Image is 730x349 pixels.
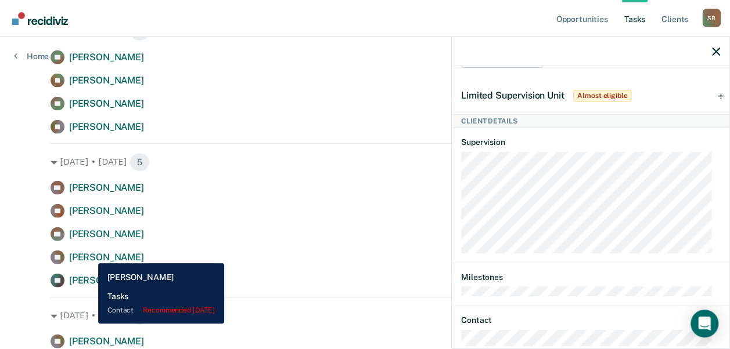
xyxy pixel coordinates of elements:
span: [PERSON_NAME] [69,275,144,286]
span: [PERSON_NAME] [69,228,144,239]
span: [PERSON_NAME] [69,75,144,86]
dt: Contact [461,315,720,325]
div: Limited Supervision UnitAlmost eligible [452,77,729,114]
span: 3 [130,307,150,325]
a: Home [14,51,49,61]
span: [PERSON_NAME] [69,121,144,132]
span: Almost eligible [573,90,631,101]
button: Profile dropdown button [702,9,721,27]
span: [PERSON_NAME] [69,98,144,109]
span: 5 [130,153,150,172]
span: Limited Supervision Unit [461,90,564,101]
span: [PERSON_NAME] [69,52,144,63]
div: S B [702,9,721,27]
div: [DATE] • [DATE] [51,153,679,172]
div: Open Intercom Messenger [691,310,718,337]
span: [PERSON_NAME] [69,182,144,193]
span: [PERSON_NAME] [69,205,144,216]
img: Recidiviz [12,12,68,25]
dt: Milestones [461,272,720,282]
span: [PERSON_NAME] [69,336,144,347]
span: [PERSON_NAME] [69,252,144,263]
div: Client Details [452,114,729,128]
div: [DATE] • [DATE] [51,307,679,325]
dt: Supervision [461,137,720,147]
